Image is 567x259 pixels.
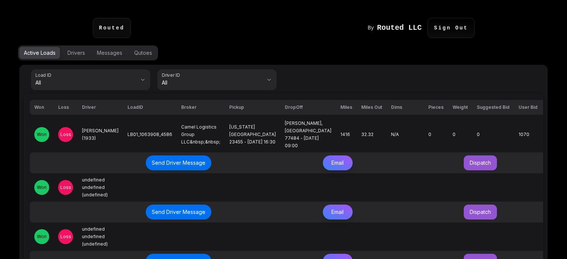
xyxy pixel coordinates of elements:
[464,205,497,219] button: Dispatch
[123,100,177,115] th: LoadID
[157,69,277,90] button: Driver IDAll
[162,72,182,78] label: Driver ID
[477,132,480,137] span: 0
[60,234,71,240] span: Loss
[146,205,211,219] button: Send Driver Message
[82,226,108,247] span: undefined undefined (undefined)
[60,132,71,138] span: Loss
[225,100,280,115] th: Pickup
[99,24,125,32] code: Routed
[60,184,71,190] span: Loss
[31,69,150,90] button: Load IDAll
[177,100,225,115] th: Broker
[519,132,529,137] span: 1070
[146,155,211,170] button: Send Driver Message
[134,49,152,57] div: Qutoes
[82,177,108,198] span: undefined undefined (undefined)
[30,100,54,115] th: Won
[472,100,514,115] th: Suggested Bid
[434,24,468,32] code: Sign Out
[377,24,422,32] h1: Routed LLC
[37,234,47,240] span: Won
[448,100,472,115] th: Weight
[323,205,353,219] button: Email
[162,79,263,86] span: All
[387,100,424,115] th: Dims
[391,132,399,137] span: N/A
[428,18,474,38] p: Sign Out
[37,184,47,190] span: Won
[229,124,276,145] span: [US_STATE][GEOGRAPHIC_DATA] 23455 - [DATE] 16:30
[514,100,542,115] th: User Bid
[18,45,158,60] div: Options
[357,100,387,115] th: Miles Out
[280,100,336,115] th: DropOff
[78,100,123,115] th: Driver
[54,100,78,115] th: Loss
[24,49,56,57] div: Active Loads
[35,72,54,78] label: Load ID
[323,155,353,170] button: Email
[285,120,331,148] span: [PERSON_NAME], [GEOGRAPHIC_DATA] 77484 - [DATE] 09:00
[127,132,172,137] span: LB01_1063908_4586
[464,155,497,170] button: Dispatch
[181,124,220,145] span: Camel Logistics Group LLC&nbsp;&nbsp;
[67,49,85,57] div: Drivers
[361,132,374,137] span: 32.32
[35,79,137,86] span: All
[340,132,350,137] span: 1416
[336,100,357,115] th: Miles
[453,132,456,137] span: 0
[97,49,122,57] div: Messages
[37,132,47,138] span: Won
[18,45,549,60] div: Options
[82,128,119,141] span: [PERSON_NAME] (1933)
[428,132,431,137] span: 0
[424,100,448,115] th: Pieces
[368,24,428,32] a: By Routed LLC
